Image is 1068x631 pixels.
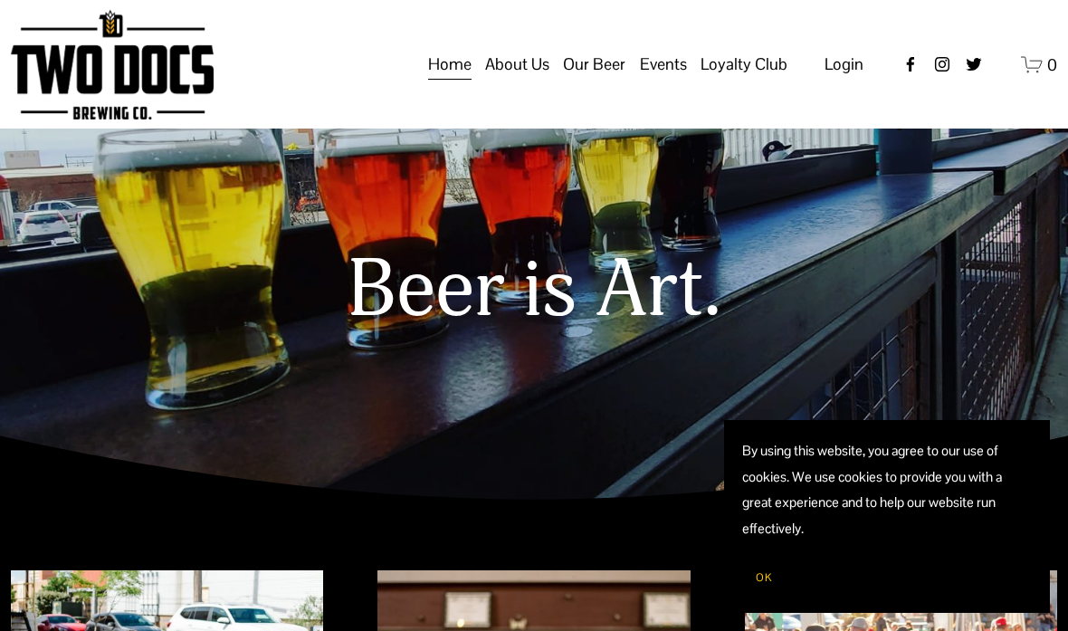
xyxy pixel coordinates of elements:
[701,49,787,80] span: Loyalty Club
[724,420,1050,613] section: Cookie banner
[563,47,625,81] a: folder dropdown
[901,55,920,73] a: Facebook
[756,570,772,585] span: OK
[11,10,214,120] img: Two Docs Brewing Co.
[933,55,951,73] a: instagram-unauth
[640,49,687,80] span: Events
[701,47,787,81] a: folder dropdown
[485,49,549,80] span: About Us
[640,47,687,81] a: folder dropdown
[825,53,863,74] span: Login
[428,47,472,81] a: Home
[965,55,983,73] a: twitter-unauth
[563,49,625,80] span: Our Beer
[485,47,549,81] a: folder dropdown
[1047,54,1057,75] span: 0
[11,245,1057,335] h1: Beer is Art.
[742,560,786,595] button: OK
[1021,53,1058,76] a: 0 items in cart
[742,438,1032,542] p: By using this website, you agree to our use of cookies. We use cookies to provide you with a grea...
[825,49,863,80] a: Login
